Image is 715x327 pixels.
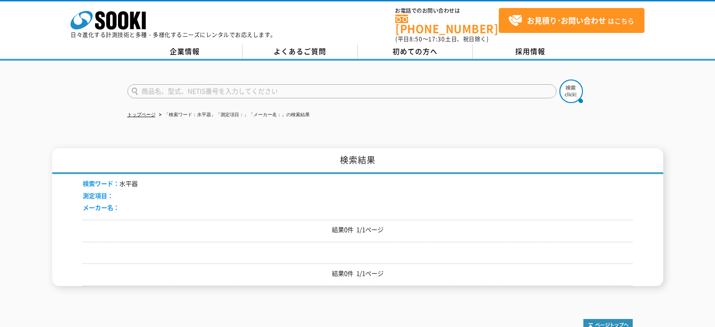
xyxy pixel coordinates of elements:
span: メーカー名： [83,203,119,212]
p: 結果0件 1/1ページ [83,225,633,235]
strong: お見積り･お問い合わせ [527,15,606,26]
a: [PHONE_NUMBER] [395,15,499,34]
span: 8:50 [409,35,423,43]
span: (平日 ～ 土日、祝日除く) [395,35,488,43]
span: 初めての方へ [393,46,438,56]
span: 検索ワード： [83,179,119,188]
a: トップページ [127,112,156,117]
span: 測定項目： [83,191,113,200]
a: お見積り･お問い合わせはこちら [499,8,644,33]
span: はこちら [508,14,634,28]
li: 「検索ワード：水平器」「測定項目：」「メーカー名：」の検索結果 [157,110,310,120]
p: 日々進化する計測技術と多種・多様化するニーズにレンタルでお応えします。 [71,32,276,38]
p: 結果0件 1/1ページ [83,269,633,279]
a: 初めての方へ [358,45,473,59]
span: 17:30 [428,35,445,43]
li: 水平器 [83,179,138,189]
a: 企業情報 [127,45,243,59]
img: btn_search.png [559,80,583,103]
a: よくあるご質問 [243,45,358,59]
input: 商品名、型式、NETIS番号を入力してください [127,84,557,98]
h1: 検索結果 [52,148,663,174]
span: お電話でのお問い合わせは [395,8,499,14]
a: 採用情報 [473,45,588,59]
